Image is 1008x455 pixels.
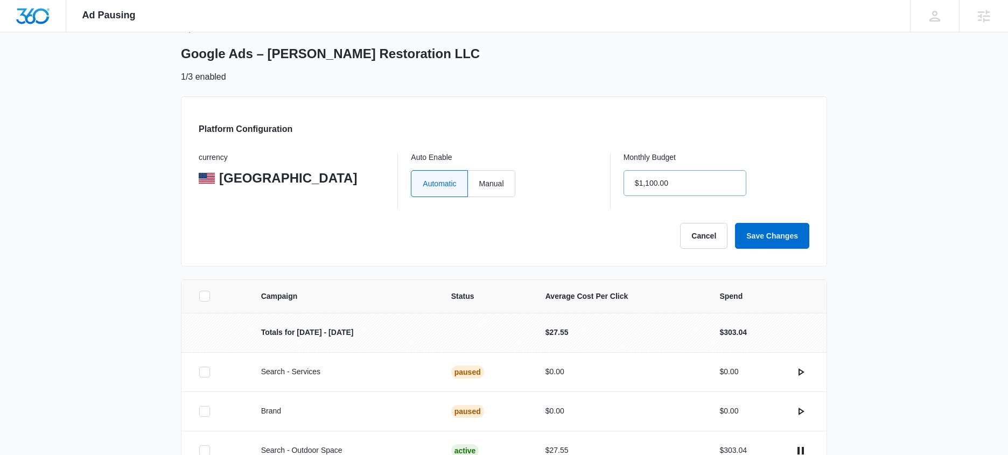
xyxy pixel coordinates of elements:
p: $303.04 [719,327,747,338]
p: $0.00 [719,405,738,417]
p: Totals for [DATE] - [DATE] [261,327,425,338]
p: Monthly Budget [624,153,809,163]
span: Campaign [261,291,425,302]
button: Cancel [680,223,727,249]
div: Paused [451,405,484,418]
h1: Google Ads – [PERSON_NAME] Restoration LLC [181,46,480,62]
p: Brand [261,405,425,417]
span: Ad Pausing [82,10,136,21]
p: currency [199,153,384,163]
p: $0.00 [545,405,694,417]
label: Automatic [411,170,467,197]
p: $0.00 [545,366,694,377]
button: actions.activate [792,363,809,381]
img: United States [199,173,215,184]
span: Status [451,291,520,302]
input: $100.00 [624,170,746,196]
label: Manual [468,170,515,197]
button: actions.activate [792,403,809,420]
p: [GEOGRAPHIC_DATA] [219,170,357,186]
span: Spend [719,291,809,302]
h3: Platform Configuration [199,123,292,136]
span: Average Cost Per Click [545,291,694,302]
p: $27.55 [545,327,694,338]
button: Save Changes [735,223,809,249]
div: Paused [451,366,484,379]
p: $0.00 [719,366,738,377]
p: 1/3 enabled [181,71,226,83]
p: Search - Services [261,366,425,377]
p: Auto Enable [411,153,597,163]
